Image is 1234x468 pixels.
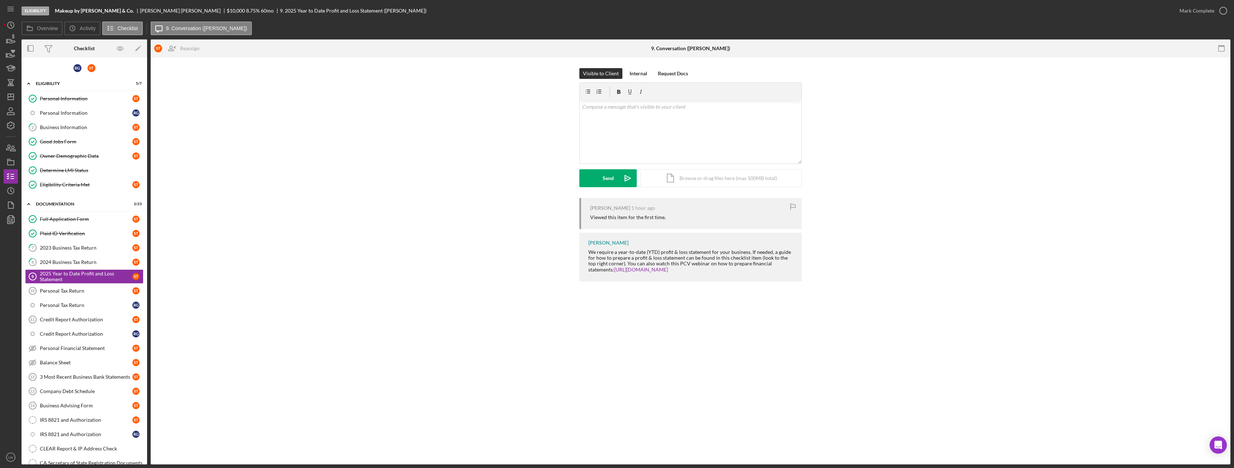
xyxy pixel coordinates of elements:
a: Plaid ID VerificationST [25,226,143,241]
text: LW [8,455,14,459]
div: Owner Demographic Data [40,153,132,159]
div: S T [132,216,140,223]
div: IRS 8821 and Authorization [40,417,132,423]
div: 60 mo [261,8,274,14]
div: Eligibility [22,6,49,15]
a: Credit Report AuthorizationRG [25,327,143,341]
button: Overview [22,22,62,35]
label: Overview [37,25,58,31]
button: Activity [64,22,100,35]
div: Determine LMI Status [40,167,143,173]
button: 9. Conversation ([PERSON_NAME]) [151,22,252,35]
div: S T [132,359,140,366]
div: R G [132,302,140,309]
label: Checklist [118,25,138,31]
label: Activity [80,25,95,31]
div: S T [132,230,140,237]
a: Personal InformationST [25,91,143,106]
div: Personal Information [40,110,132,116]
div: CLEAR Report & IP Address Check [40,446,143,452]
div: S T [132,273,140,280]
div: S T [132,373,140,380]
div: 2 / 23 [129,202,142,206]
div: Eligibility [36,81,124,86]
div: 2024 Business Tax Return [40,259,132,265]
div: [PERSON_NAME] [588,240,628,246]
button: STReassign [151,41,207,56]
a: Personal InformationRG [25,106,143,120]
div: S T [132,416,140,424]
a: CLEAR Report & IP Address Check [25,441,143,456]
button: Visible to Client [579,68,622,79]
div: S T [132,181,140,188]
a: 10Personal Tax ReturnST [25,284,143,298]
div: 9. 2025 Year to Date Profit and Loss Statement ([PERSON_NAME]) [280,8,427,14]
a: 11Credit Report AuthorizationST [25,312,143,327]
div: Eligibility Criteria Met [40,182,132,188]
a: Eligibility Criteria MetST [25,178,143,192]
tspan: 11 [30,317,34,322]
a: IRS 8821 and AuthorizationST [25,413,143,427]
a: 2Business InformationST [25,120,143,134]
a: 123 Most Recent Business Bank StatementsST [25,370,143,384]
div: Credit Report Authorization [40,331,132,337]
div: S T [132,124,140,131]
div: S T [132,345,140,352]
a: 72023 Business Tax ReturnST [25,241,143,255]
label: 9. Conversation ([PERSON_NAME]) [166,25,247,31]
tspan: 9 [32,274,34,279]
div: S T [132,402,140,409]
span: $10,000 [227,8,245,14]
tspan: 8 [32,260,34,264]
div: Company Debt Schedule [40,388,132,394]
div: S T [132,316,140,323]
div: 3 Most Recent Business Bank Statements [40,374,132,380]
a: Personal Financial StatementST [25,341,143,355]
a: Balance SheetST [25,355,143,370]
div: Personal Information [40,96,132,101]
tspan: 10 [30,289,34,293]
div: S T [132,388,140,395]
div: 8.75 % [246,8,260,14]
button: LW [4,450,18,464]
div: Business Advising Form [40,403,132,408]
div: Documentation [36,202,124,206]
div: S T [132,152,140,160]
button: Request Docs [654,68,692,79]
tspan: 12 [30,375,34,379]
div: S T [132,244,140,251]
button: Send [579,169,637,187]
div: Reassign [180,41,199,56]
a: 92025 Year to Date Profit and Loss StatementST [25,269,143,284]
tspan: 13 [30,389,34,393]
a: Determine LMI Status [25,163,143,178]
div: Balance Sheet [40,360,132,365]
div: S T [132,259,140,266]
div: R G [74,64,81,72]
b: Makeup by [PERSON_NAME] & Co. [55,8,134,14]
button: Checklist [102,22,143,35]
a: Good Jobs FormST [25,134,143,149]
div: Checklist [74,46,95,51]
a: Owner Demographic DataST [25,149,143,163]
div: Viewed this item for the first time. [590,214,666,220]
div: Good Jobs Form [40,139,132,145]
div: Plaid ID Verification [40,231,132,236]
div: R G [132,431,140,438]
div: Send [603,169,614,187]
div: Open Intercom Messenger [1210,436,1227,454]
a: [URL][DOMAIN_NAME] [614,266,668,273]
div: S T [132,138,140,145]
div: [PERSON_NAME] [590,205,630,211]
div: 2023 Business Tax Return [40,245,132,251]
div: Credit Report Authorization [40,317,132,322]
tspan: 2 [32,125,34,129]
div: IRS 8821 and Authorization [40,431,132,437]
div: S T [88,64,95,72]
div: Business Information [40,124,132,130]
a: 13Company Debt ScheduleST [25,384,143,398]
a: 14Business Advising FormST [25,398,143,413]
div: S T [154,44,162,52]
a: 82024 Business Tax ReturnST [25,255,143,269]
tspan: 14 [30,403,35,408]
